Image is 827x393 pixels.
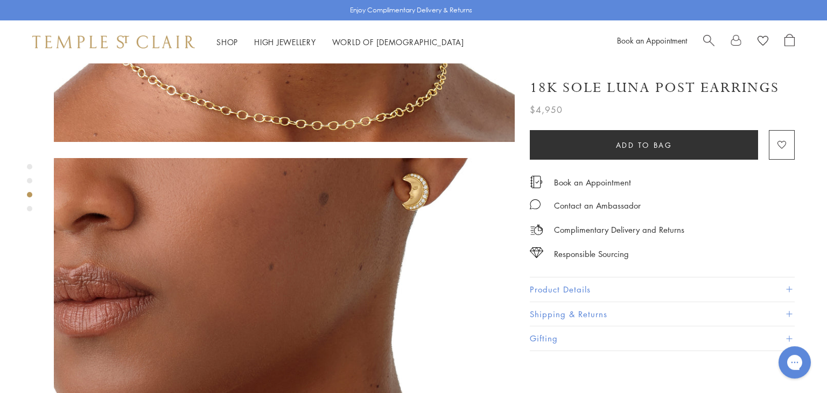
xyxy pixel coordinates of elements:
[530,130,758,160] button: Add to bag
[784,34,795,50] a: Open Shopping Bag
[554,199,641,212] div: Contact an Ambassador
[530,103,563,117] span: $4,950
[554,247,629,261] div: Responsible Sourcing
[703,34,714,50] a: Search
[773,342,816,382] iframe: Gorgias live chat messenger
[332,37,464,47] a: World of [DEMOGRAPHIC_DATA]World of [DEMOGRAPHIC_DATA]
[616,139,672,151] span: Add to bag
[530,176,543,188] img: icon_appointment.svg
[530,78,779,97] h1: 18K Sole Luna Post Earrings
[530,326,795,351] button: Gifting
[530,302,795,326] button: Shipping & Returns
[554,176,631,188] a: Book an Appointment
[27,161,32,220] div: Product gallery navigation
[216,35,464,49] nav: Main navigation
[350,5,472,16] p: Enjoy Complimentary Delivery & Returns
[32,35,195,48] img: Temple St. Clair
[617,35,687,46] a: Book an Appointment
[530,247,543,258] img: icon_sourcing.svg
[530,277,795,302] button: Product Details
[216,37,238,47] a: ShopShop
[554,223,684,237] p: Complimentary Delivery and Returns
[758,34,768,50] a: View Wishlist
[530,223,543,237] img: icon_delivery.svg
[530,199,541,210] img: MessageIcon-01_2.svg
[254,37,316,47] a: High JewelleryHigh Jewellery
